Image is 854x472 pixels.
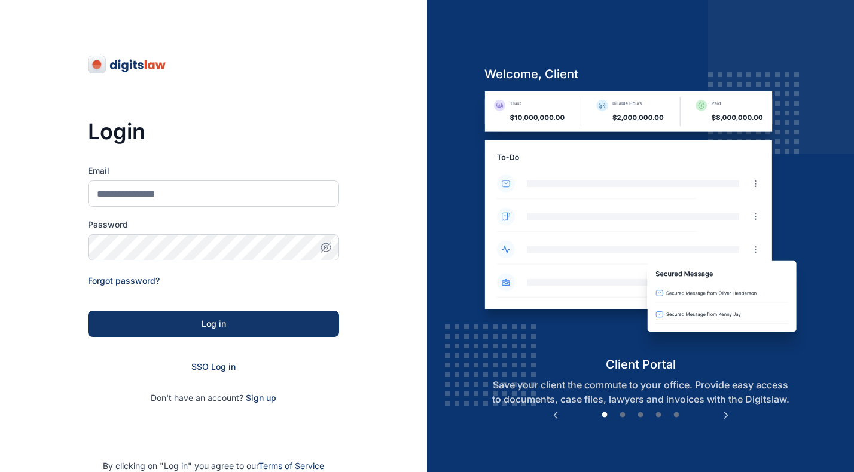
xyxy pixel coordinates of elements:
a: Forgot password? [88,275,160,286]
h3: Login [88,119,339,143]
button: 4 [652,409,664,421]
img: digitslaw-logo [88,55,167,74]
button: 3 [635,409,646,421]
h5: welcome, client [475,66,807,82]
h5: client portal [475,356,807,373]
button: 2 [617,409,629,421]
button: 5 [670,409,682,421]
button: Log in [88,311,339,337]
a: SSO Log in [191,361,236,372]
span: Sign up [246,392,276,404]
a: Terms of Service [258,461,324,471]
p: Save your client the commute to your office. Provide easy access to documents, case files, lawyer... [475,378,807,406]
img: client-portal [475,91,807,356]
button: Next [720,409,732,421]
label: Password [88,219,339,231]
p: Don't have an account? [88,392,339,404]
div: Log in [107,318,320,330]
button: 1 [599,409,611,421]
button: Previous [550,409,562,421]
label: Email [88,165,339,177]
a: Sign up [246,393,276,403]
